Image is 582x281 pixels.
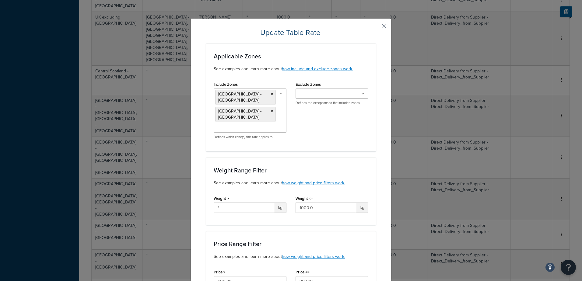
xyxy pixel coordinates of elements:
a: how weight and price filters work. [282,253,345,260]
label: Weight <= [296,196,313,201]
p: Defines which zone(s) this rate applies to [214,135,286,139]
p: See examples and learn more about [214,180,368,186]
h2: Update Table Rate [206,28,376,37]
label: Weight > [214,196,229,201]
span: kg [274,203,286,213]
h3: Weight Range Filter [214,167,368,174]
label: Exclude Zones [296,82,321,87]
span: [GEOGRAPHIC_DATA] - [GEOGRAPHIC_DATA] [218,91,261,103]
label: Price > [214,270,226,274]
span: kg [356,203,368,213]
p: See examples and learn more about [214,253,368,260]
label: Price <= [296,270,310,274]
a: how weight and price filters work. [282,180,345,186]
h3: Price Range Filter [214,241,368,247]
p: See examples and learn more about [214,66,368,72]
p: Defines the exceptions to the included zones [296,101,368,105]
a: how include and exclude zones work. [282,66,353,72]
h3: Applicable Zones [214,53,368,60]
span: [GEOGRAPHIC_DATA] - [GEOGRAPHIC_DATA] [218,108,261,120]
label: Include Zones [214,82,238,87]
